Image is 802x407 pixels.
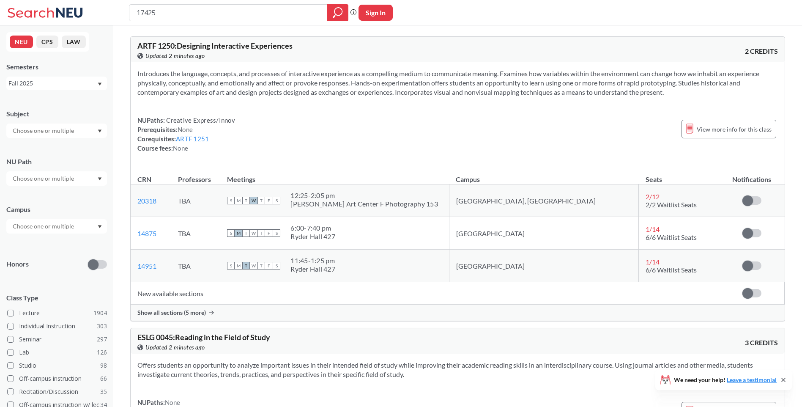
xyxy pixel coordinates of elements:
span: T [242,229,250,237]
span: M [235,229,242,237]
a: 14875 [137,229,156,237]
span: 297 [97,335,107,344]
span: Creative Express/Innov [165,116,235,124]
section: Introduces the language, concepts, and processes of interactive experience as a compelling medium... [137,69,778,97]
span: 1904 [93,308,107,318]
a: 20318 [137,197,156,205]
span: 66 [100,374,107,383]
span: S [227,197,235,204]
td: TBA [171,217,220,250]
span: W [250,262,257,269]
td: [GEOGRAPHIC_DATA] [449,217,638,250]
th: Campus [449,166,638,184]
a: ARTF 1251 [176,135,209,143]
th: Seats [639,166,719,184]
label: Seminar [7,334,107,345]
span: S [227,229,235,237]
p: Honors [6,259,29,269]
span: 303 [97,322,107,331]
span: F [265,262,273,269]
span: W [250,197,257,204]
span: 1 / 14 [646,225,660,233]
div: 11:45 - 1:25 pm [290,256,335,265]
span: Class Type [6,293,107,302]
span: F [265,197,273,204]
span: S [273,197,280,204]
th: Notifications [719,166,785,184]
div: CRN [137,175,151,184]
div: Dropdown arrow [6,219,107,234]
svg: magnifying glass [333,7,343,19]
button: NEU [10,36,33,48]
span: Show all sections (5 more) [137,309,206,316]
span: F [265,229,273,237]
span: T [257,197,265,204]
div: magnifying glass [327,4,348,21]
span: T [257,262,265,269]
div: NU Path [6,157,107,166]
span: S [273,229,280,237]
a: Leave a testimonial [727,376,777,383]
svg: Dropdown arrow [98,225,102,228]
span: ESLG 0045 : Reading in the Field of Study [137,333,270,342]
span: 98 [100,361,107,370]
div: Campus [6,205,107,214]
div: Dropdown arrow [6,171,107,186]
td: New available sections [131,282,719,305]
div: 12:25 - 2:05 pm [290,191,438,200]
input: Choose one or multiple [8,126,79,136]
svg: Dropdown arrow [98,129,102,133]
button: LAW [62,36,86,48]
span: 3 CREDITS [745,338,778,347]
span: We need your help! [674,377,777,383]
div: NUPaths: Prerequisites: Corequisites: Course fees: [137,115,235,153]
span: 2/2 Waitlist Seats [646,201,697,209]
span: T [242,197,250,204]
div: Dropdown arrow [6,124,107,138]
a: 14951 [137,262,156,270]
span: None [165,399,180,406]
span: M [235,197,242,204]
label: Lab [7,347,107,358]
div: 6:00 - 7:40 pm [290,224,335,232]
span: 1 / 14 [646,258,660,266]
td: [GEOGRAPHIC_DATA] [449,250,638,282]
span: 2 CREDITS [745,47,778,56]
span: S [273,262,280,269]
label: Individual Instruction [7,321,107,332]
div: [PERSON_NAME] Art Center F Photography 153 [290,200,438,208]
label: Lecture [7,308,107,319]
input: Class, professor, course number, "phrase" [136,5,321,20]
span: None [173,144,188,152]
div: Ryder Hall 427 [290,232,335,241]
td: TBA [171,184,220,217]
span: 2 / 12 [646,192,660,201]
span: T [242,262,250,269]
span: 35 [100,387,107,396]
span: Updated 2 minutes ago [145,343,205,352]
div: Semesters [6,62,107,71]
label: Off-campus instruction [7,373,107,384]
span: Updated 2 minutes ago [145,51,205,60]
span: 6/6 Waitlist Seats [646,233,697,241]
svg: Dropdown arrow [98,177,102,181]
button: CPS [36,36,58,48]
div: Fall 2025 [8,79,97,88]
span: 126 [97,348,107,357]
span: W [250,229,257,237]
span: T [257,229,265,237]
span: None [178,126,193,133]
span: 6/6 Waitlist Seats [646,266,697,274]
label: Studio [7,360,107,371]
span: M [235,262,242,269]
span: ARTF 1250 : Designing Interactive Experiences [137,41,293,50]
input: Choose one or multiple [8,221,79,231]
div: Show all sections (5 more) [131,305,785,321]
div: Subject [6,109,107,118]
svg: Dropdown arrow [98,82,102,86]
section: Offers students an opportunity to analyze important issues in their intended field of study while... [137,360,778,379]
td: [GEOGRAPHIC_DATA], [GEOGRAPHIC_DATA] [449,184,638,217]
span: S [227,262,235,269]
div: Ryder Hall 427 [290,265,335,273]
div: Fall 2025Dropdown arrow [6,77,107,90]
